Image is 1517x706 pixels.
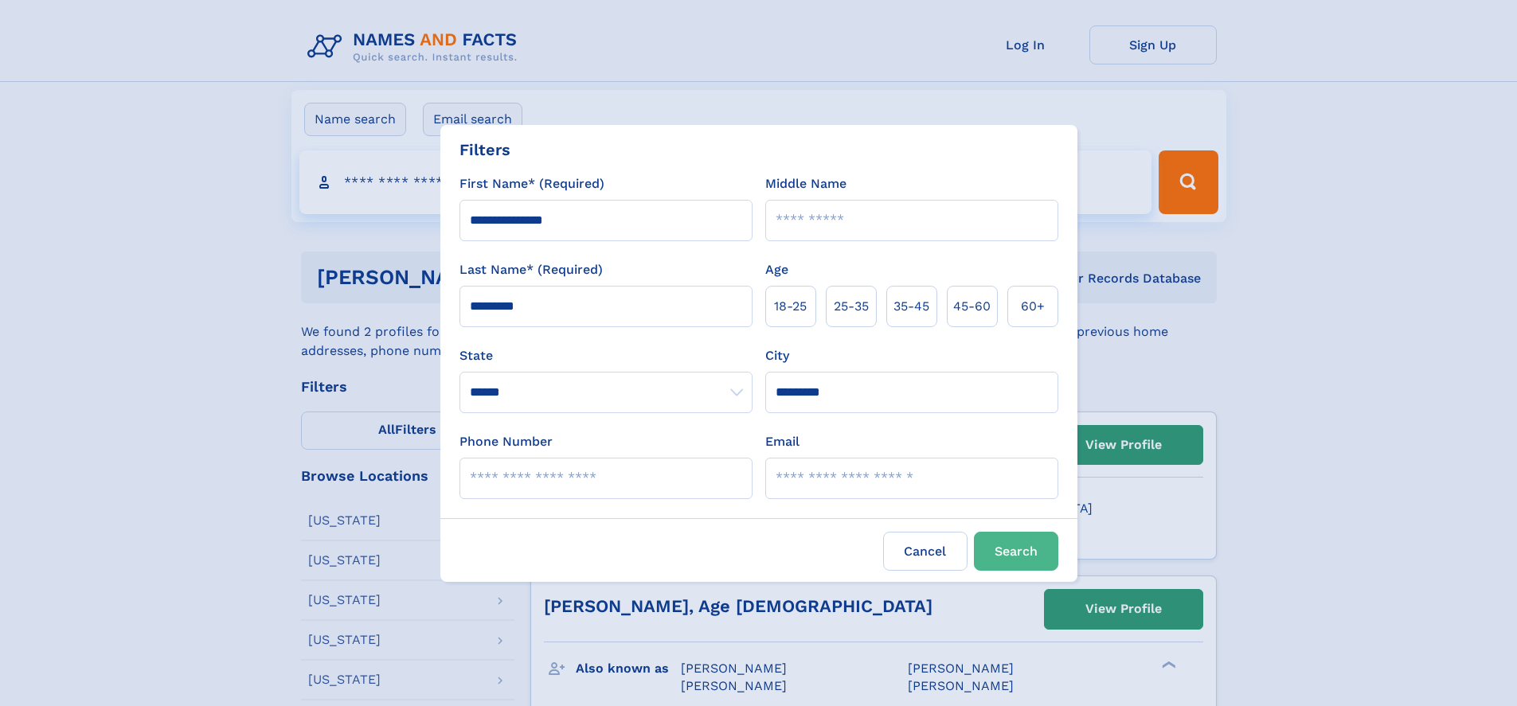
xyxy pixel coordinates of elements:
label: Email [765,432,800,451]
div: Filters [459,138,510,162]
span: 60+ [1021,297,1045,316]
span: 18‑25 [774,297,807,316]
label: Phone Number [459,432,553,451]
button: Search [974,532,1058,571]
span: 45‑60 [953,297,991,316]
label: Cancel [883,532,968,571]
label: Age [765,260,788,279]
label: Middle Name [765,174,846,193]
label: Last Name* (Required) [459,260,603,279]
label: City [765,346,789,365]
label: First Name* (Required) [459,174,604,193]
label: State [459,346,753,365]
span: 35‑45 [893,297,929,316]
span: 25‑35 [834,297,869,316]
